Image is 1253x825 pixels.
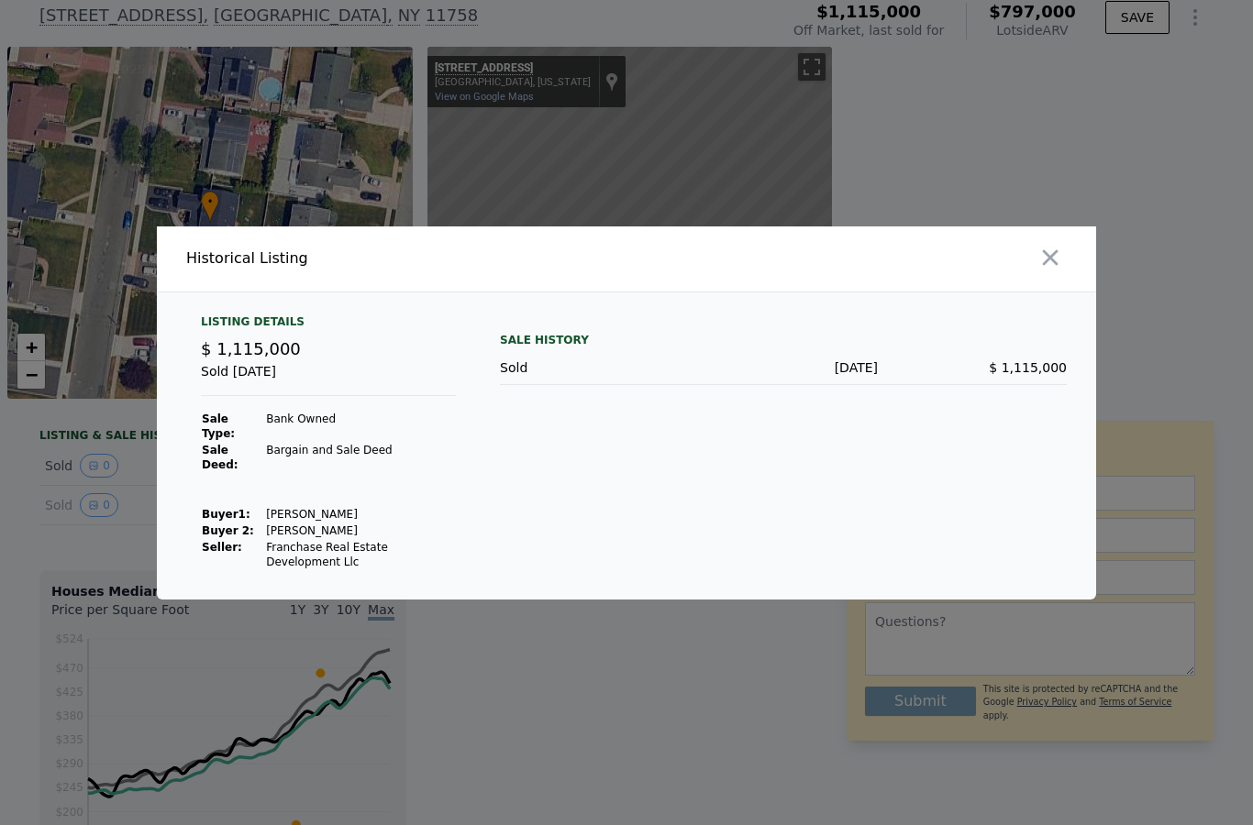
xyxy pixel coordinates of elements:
div: Sold [500,358,689,377]
div: Sale History [500,329,1067,351]
strong: Sale Type: [202,412,235,440]
span: $ 1,115,000 [201,339,301,358]
td: [PERSON_NAME] [265,506,456,522]
strong: Sale Deed: [202,444,238,471]
strong: Buyer 2: [202,524,254,537]
strong: Buyer 1 : [202,508,250,521]
td: Franchase Real Estate Development Llc [265,539,456,570]
td: Bargain and Sale Deed [265,442,456,473]
div: Sold [DATE] [201,362,456,396]
div: Listing Details [201,314,456,336]
div: Historical Listing [186,247,619,269]
td: [PERSON_NAME] [265,522,456,539]
strong: Seller : [202,541,242,554]
div: [DATE] [689,358,878,377]
span: $ 1,115,000 [989,360,1067,375]
td: Bank Owned [265,411,456,442]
